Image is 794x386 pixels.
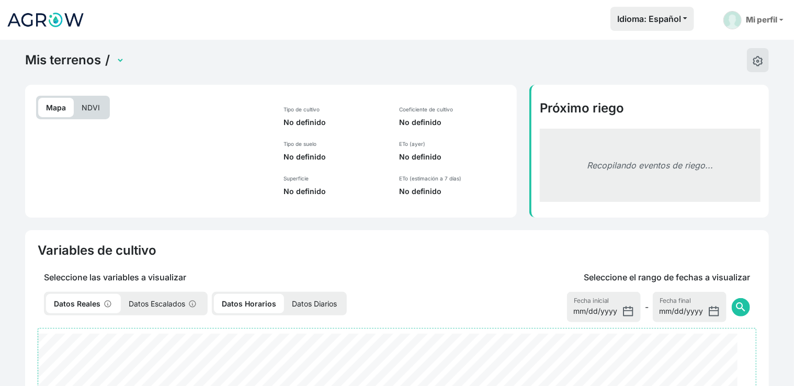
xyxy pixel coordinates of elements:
p: Seleccione las variables a visualizar [38,271,452,283]
p: Seleccione el rango de fechas a visualizar [584,271,750,283]
p: Superficie [283,175,387,182]
h4: Variables de cultivo [38,243,156,258]
button: Idioma: Español [610,7,694,31]
p: NDVI [74,98,108,117]
em: Recopilando eventos de riego... [587,160,713,171]
p: ETo (estimación a 7 días) [399,175,508,182]
p: Datos Escalados [121,294,206,313]
p: Coeficiente de cultivo [399,106,508,113]
img: User [723,11,742,29]
p: Tipo de suelo [283,140,387,147]
p: Datos Diarios [284,294,345,313]
p: ETo (ayer) [399,140,508,147]
select: Terrain Selector [114,52,124,69]
p: No definido [399,186,508,197]
span: / [105,52,110,68]
p: No definido [399,117,508,128]
p: Mapa [38,98,74,117]
p: Tipo de cultivo [283,106,387,113]
a: Mi perfil [719,7,788,33]
p: No definido [283,117,387,128]
p: No definido [283,152,387,162]
button: search [732,298,750,316]
a: Mis terrenos [25,52,101,68]
p: Datos Reales [46,294,121,313]
img: edit [753,56,763,66]
p: Datos Horarios [214,294,284,313]
span: - [645,301,649,313]
p: No definido [399,152,508,162]
img: Agrow Analytics [6,7,85,33]
p: No definido [283,186,387,197]
h4: Próximo riego [540,100,761,116]
span: search [735,301,747,313]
